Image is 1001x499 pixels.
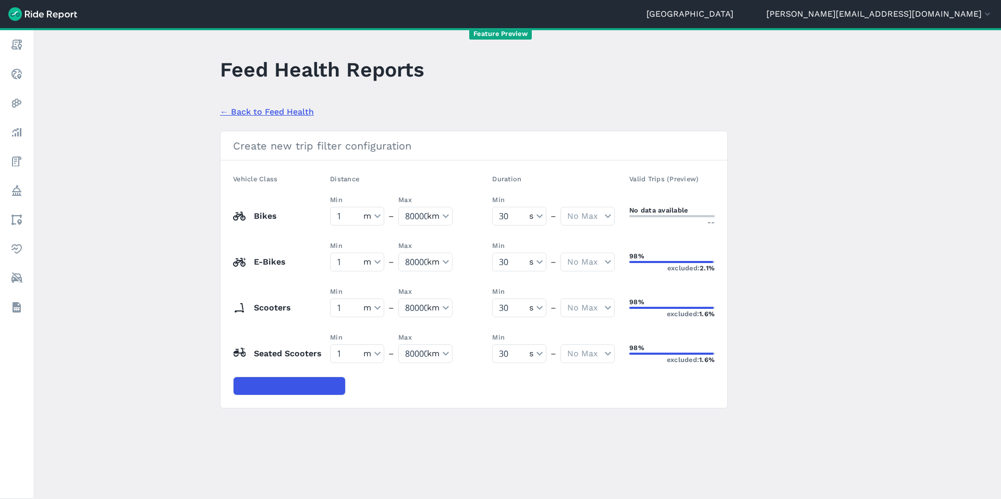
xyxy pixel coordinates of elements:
div: excluded: [629,355,715,365]
a: ModeShift [7,269,26,288]
label: Min [330,332,384,342]
input: Min [331,299,363,317]
span: – [551,302,556,314]
div: loading [234,377,345,395]
span: – [551,347,556,360]
input: Min [399,253,427,271]
label: Min [492,241,546,251]
a: Areas [7,210,26,229]
th: Vehicle Class [233,173,326,193]
img: Ride Report [8,7,77,21]
div: -- [629,217,715,227]
input: Min [493,253,529,271]
span: – [388,302,394,314]
label: Min [492,195,546,205]
div: excluded: [629,263,715,273]
span: – [551,210,556,222]
a: Health [7,240,26,258]
a: Back to Feed Health [220,106,728,118]
a: Policy [7,181,26,200]
div: 98% [629,343,715,353]
label: Min [330,241,384,251]
div: excluded: [629,309,715,319]
input: Min [493,207,529,225]
label: Max [398,332,453,342]
input: Min [493,345,529,363]
span: – [388,256,394,268]
label: Max [398,286,453,296]
div: 98% [629,297,715,307]
input: Min [399,299,427,317]
a: Realtime [7,65,26,83]
input: Min [331,253,363,271]
label: Min [330,286,384,296]
input: Min [331,207,363,225]
a: Heatmaps [7,94,26,113]
span: Feature Preview [469,29,532,40]
a: Fees [7,152,26,171]
button: loadingSave New Configuration [233,377,346,395]
label: Min [492,332,546,342]
h2: Create new trip filter configuration [221,131,727,160]
th: Duration [488,173,625,193]
td: Bikes [233,193,326,239]
div: 98% [629,251,715,261]
label: Max [398,195,453,205]
th: Valid Trips (Preview) [625,173,715,193]
input: Min [399,345,427,363]
span: – [551,256,556,268]
label: Max [398,241,453,251]
a: Report [7,35,26,54]
span: – [388,347,394,360]
a: [GEOGRAPHIC_DATA] [646,8,734,20]
td: E-Bikes [233,239,326,285]
th: Distance [326,173,488,193]
span: 2.1% [700,264,715,272]
div: No data available [629,205,715,215]
label: Min [330,195,384,205]
a: Datasets [7,298,26,317]
span: – [388,210,394,222]
td: Scooters [233,285,326,331]
span: 1.6% [699,310,715,318]
input: Min [399,207,427,225]
input: Min [331,345,363,363]
input: Min [493,299,529,317]
span: 1.6% [699,356,715,364]
h1: Feed Health Reports [220,55,424,84]
button: [PERSON_NAME][EMAIL_ADDRESS][DOMAIN_NAME] [766,8,993,20]
td: Seated Scooters [233,331,326,377]
a: Analyze [7,123,26,142]
label: Min [492,286,546,296]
